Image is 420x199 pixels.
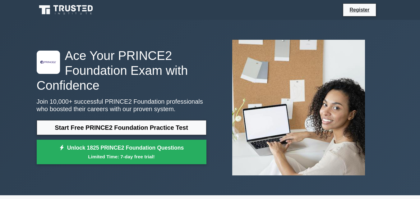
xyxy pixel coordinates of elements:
[346,6,373,14] a: Register
[37,140,206,165] a: Unlock 1825 PRINCE2 Foundation QuestionsLimited Time: 7-day free trial!
[44,153,199,160] small: Limited Time: 7-day free trial!
[37,98,206,113] p: Join 10,000+ successful PRINCE2 Foundation professionals who boosted their careers with our prove...
[37,48,206,93] h1: Ace Your PRINCE2 Foundation Exam with Confidence
[37,120,206,135] a: Start Free PRINCE2 Foundation Practice Test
